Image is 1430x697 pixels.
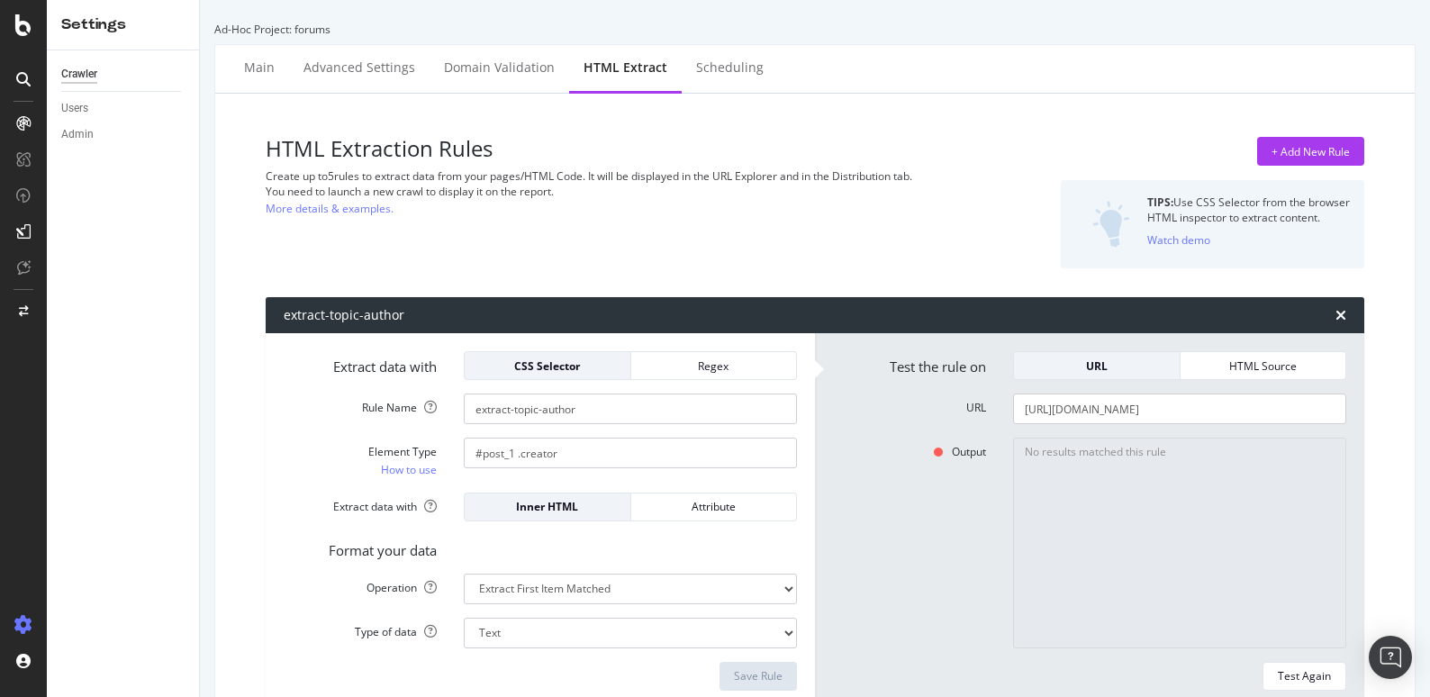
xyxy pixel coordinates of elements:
[584,59,667,77] div: HTML Extract
[1013,438,1346,648] textarea: No results matched this rule
[61,99,186,118] a: Users
[61,125,94,144] div: Admin
[266,184,989,199] div: You need to launch a new crawl to display it on the report.
[734,668,783,683] div: Save Rule
[270,394,450,415] label: Rule Name
[1147,225,1210,254] button: Watch demo
[646,499,783,514] div: Attribute
[61,125,186,144] a: Admin
[266,137,989,160] h3: HTML Extraction Rules
[646,358,783,374] div: Regex
[284,306,404,324] div: extract-topic-author
[1013,394,1346,424] input: Set a URL
[270,574,450,595] label: Operation
[1092,201,1130,248] img: DZQOUYU0WpgAAAAASUVORK5CYII=
[631,351,798,380] button: Regex
[1257,137,1364,166] button: + Add New Rule
[479,499,616,514] div: Inner HTML
[270,493,450,514] label: Extract data with
[819,394,1000,415] label: URL
[1147,232,1210,248] div: Watch demo
[1147,195,1350,210] div: Use CSS Selector from the browser
[464,493,631,521] button: Inner HTML
[270,535,450,560] label: Format your data
[1278,668,1331,683] div: Test Again
[266,199,394,218] a: More details & examples.
[464,351,631,380] button: CSS Selector
[1013,351,1181,380] button: URL
[1263,662,1346,691] button: Test Again
[479,358,616,374] div: CSS Selector
[381,460,437,479] a: How to use
[61,14,185,35] div: Settings
[266,168,989,184] div: Create up to 5 rules to extract data from your pages/HTML Code. It will be displayed in the URL E...
[1147,195,1173,210] strong: TIPS:
[1195,358,1332,374] div: HTML Source
[1272,144,1350,159] div: + Add New Rule
[464,394,797,424] input: Provide a name
[61,99,88,118] div: Users
[1181,351,1347,380] button: HTML Source
[214,22,1416,37] div: Ad-Hoc Project: forums
[270,351,450,376] label: Extract data with
[720,662,797,691] button: Save Rule
[61,65,97,84] div: Crawler
[696,59,764,77] div: Scheduling
[1028,358,1165,374] div: URL
[303,59,415,77] div: Advanced Settings
[464,438,797,468] input: CSS Expression
[284,444,437,459] div: Element Type
[244,59,275,77] div: Main
[1369,636,1412,679] div: Open Intercom Messenger
[444,59,555,77] div: Domain Validation
[1147,210,1350,225] div: HTML inspector to extract content.
[1335,308,1346,322] div: times
[819,351,1000,376] label: Test the rule on
[61,65,186,84] a: Crawler
[631,493,798,521] button: Attribute
[270,618,450,639] label: Type of data
[819,438,1000,459] label: Output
